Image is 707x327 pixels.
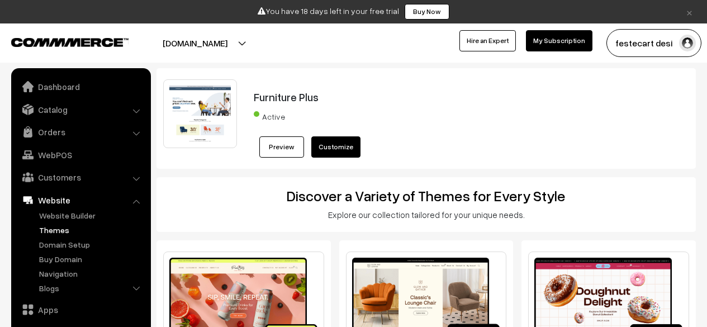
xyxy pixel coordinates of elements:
img: COMMMERCE [11,38,129,46]
h3: Explore our collection tailored for your unique needs. [164,210,688,220]
a: Orders [14,122,147,142]
img: Furniture Plus [163,79,237,148]
a: Buy Domain [36,253,147,265]
a: Blogs [36,282,147,294]
a: × [682,5,697,18]
a: Apps [14,300,147,320]
div: You have 18 days left in your free trial [4,4,703,20]
a: COMMMERCE [11,35,109,48]
a: Domain Setup [36,239,147,250]
button: festecart desi [606,29,701,57]
a: Catalog [14,99,147,120]
a: Preview [259,136,304,158]
a: Buy Now [405,4,449,20]
button: [DOMAIN_NAME] [124,29,267,57]
img: user [679,35,696,51]
h2: Discover a Variety of Themes for Every Style [164,187,688,205]
a: Navigation [36,268,147,279]
a: Customers [14,167,147,187]
a: WebPOS [14,145,147,165]
a: Hire an Expert [459,30,516,51]
a: Website [14,190,147,210]
a: Themes [36,224,147,236]
a: Dashboard [14,77,147,97]
span: Active [254,108,310,122]
a: Website Builder [36,210,147,221]
h3: Furniture Plus [254,91,644,103]
a: Customize [311,136,360,158]
a: My Subscription [526,30,592,51]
